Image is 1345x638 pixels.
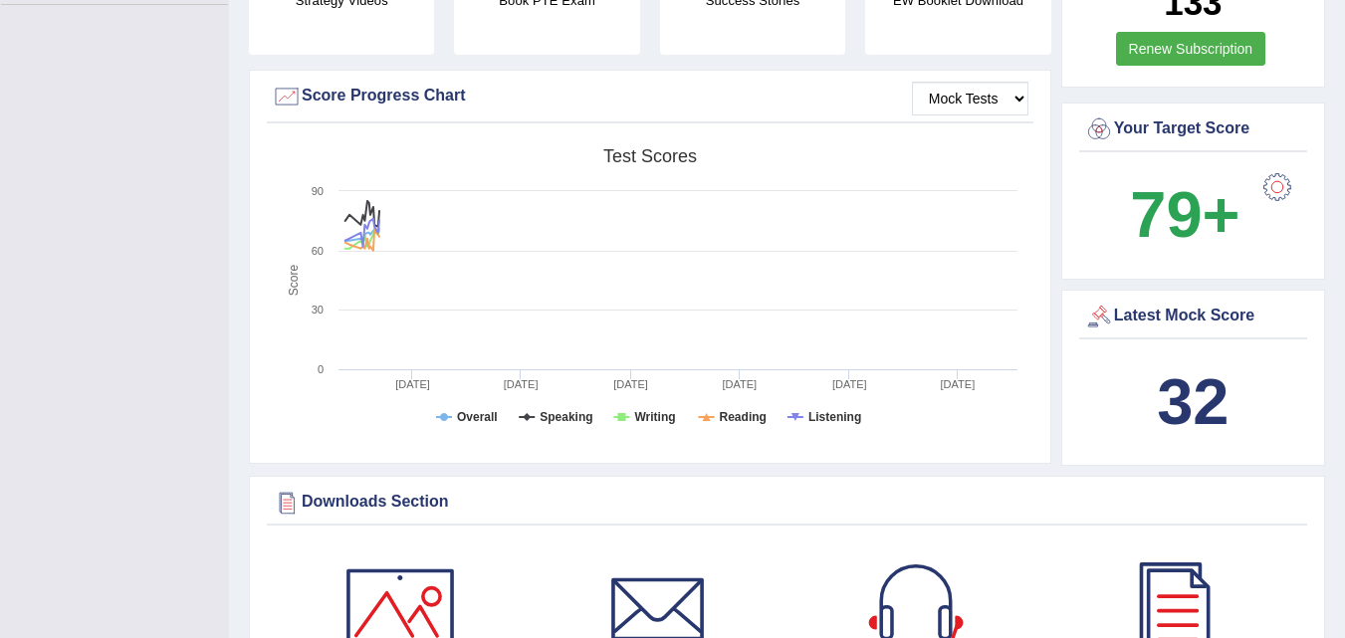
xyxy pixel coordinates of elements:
[941,378,976,390] tspan: [DATE]
[272,82,1028,111] div: Score Progress Chart
[722,378,757,390] tspan: [DATE]
[312,245,324,257] text: 60
[603,146,697,166] tspan: Test scores
[312,304,324,316] text: 30
[1157,365,1229,438] b: 32
[395,378,430,390] tspan: [DATE]
[1084,114,1302,144] div: Your Target Score
[504,378,539,390] tspan: [DATE]
[808,410,861,424] tspan: Listening
[1130,178,1239,251] b: 79+
[613,378,648,390] tspan: [DATE]
[272,488,1302,518] div: Downloads Section
[540,410,592,424] tspan: Speaking
[720,410,767,424] tspan: Reading
[457,410,498,424] tspan: Overall
[287,265,301,297] tspan: Score
[1084,302,1302,331] div: Latest Mock Score
[318,363,324,375] text: 0
[634,410,675,424] tspan: Writing
[1116,32,1266,66] a: Renew Subscription
[832,378,867,390] tspan: [DATE]
[312,185,324,197] text: 90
